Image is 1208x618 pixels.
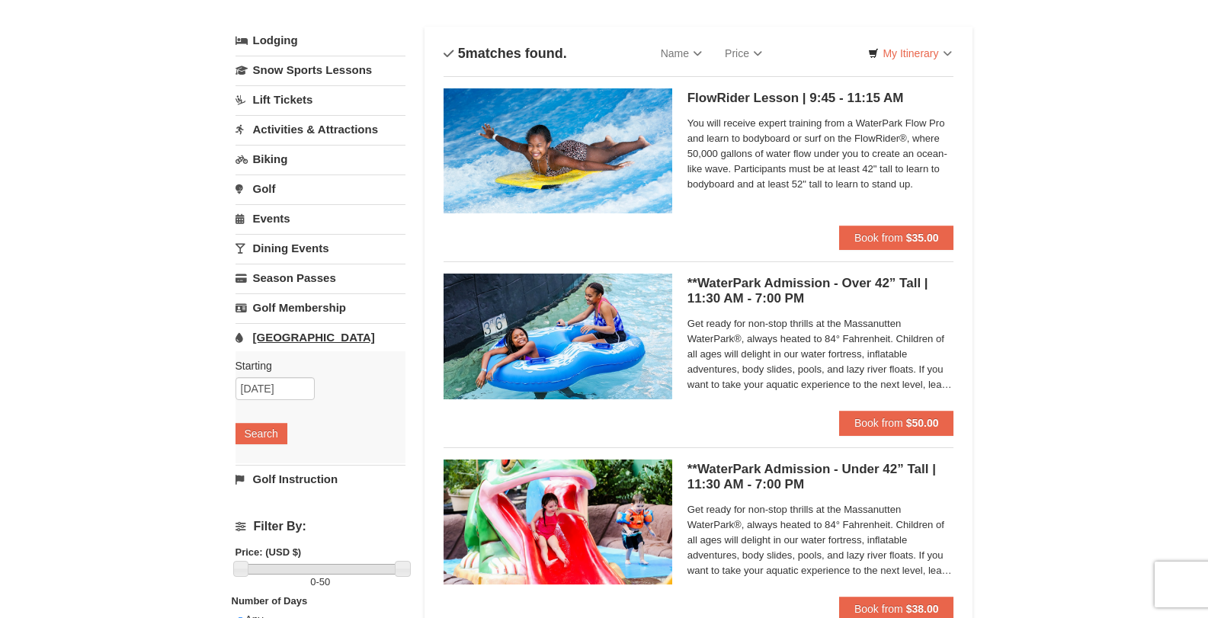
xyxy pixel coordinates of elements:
button: Book from $50.00 [839,411,954,435]
a: Snow Sports Lessons [236,56,405,84]
a: Events [236,204,405,232]
h4: Filter By: [236,520,405,533]
a: Season Passes [236,264,405,292]
img: 6619917-732-e1c471e4.jpg [444,459,672,584]
img: 6619917-216-363963c7.jpg [444,88,672,213]
h5: **WaterPark Admission - Over 42” Tall | 11:30 AM - 7:00 PM [687,276,954,306]
label: - [236,575,405,590]
h5: **WaterPark Admission - Under 42” Tall | 11:30 AM - 7:00 PM [687,462,954,492]
span: 0 [310,576,316,588]
a: Golf Membership [236,293,405,322]
span: Book from [854,232,903,244]
h4: matches found. [444,46,567,61]
a: Golf [236,175,405,203]
span: Get ready for non-stop thrills at the Massanutten WaterPark®, always heated to 84° Fahrenheit. Ch... [687,502,954,578]
a: Name [649,38,713,69]
a: Dining Events [236,234,405,262]
img: 6619917-720-80b70c28.jpg [444,274,672,399]
strong: $50.00 [906,417,939,429]
span: You will receive expert training from a WaterPark Flow Pro and learn to bodyboard or surf on the ... [687,116,954,192]
a: Price [713,38,774,69]
span: 50 [319,576,330,588]
button: Book from $35.00 [839,226,954,250]
strong: Number of Days [232,595,308,607]
span: Book from [854,603,903,615]
h5: FlowRider Lesson | 9:45 - 11:15 AM [687,91,954,106]
a: Golf Instruction [236,465,405,493]
a: [GEOGRAPHIC_DATA] [236,323,405,351]
span: Book from [854,417,903,429]
button: Search [236,423,287,444]
a: Activities & Attractions [236,115,405,143]
a: Biking [236,145,405,173]
span: Get ready for non-stop thrills at the Massanutten WaterPark®, always heated to 84° Fahrenheit. Ch... [687,316,954,392]
strong: $38.00 [906,603,939,615]
strong: $35.00 [906,232,939,244]
label: Starting [236,358,394,373]
a: My Itinerary [858,42,961,65]
strong: Price: (USD $) [236,546,302,558]
a: Lodging [236,27,405,54]
a: Lift Tickets [236,85,405,114]
span: 5 [458,46,466,61]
